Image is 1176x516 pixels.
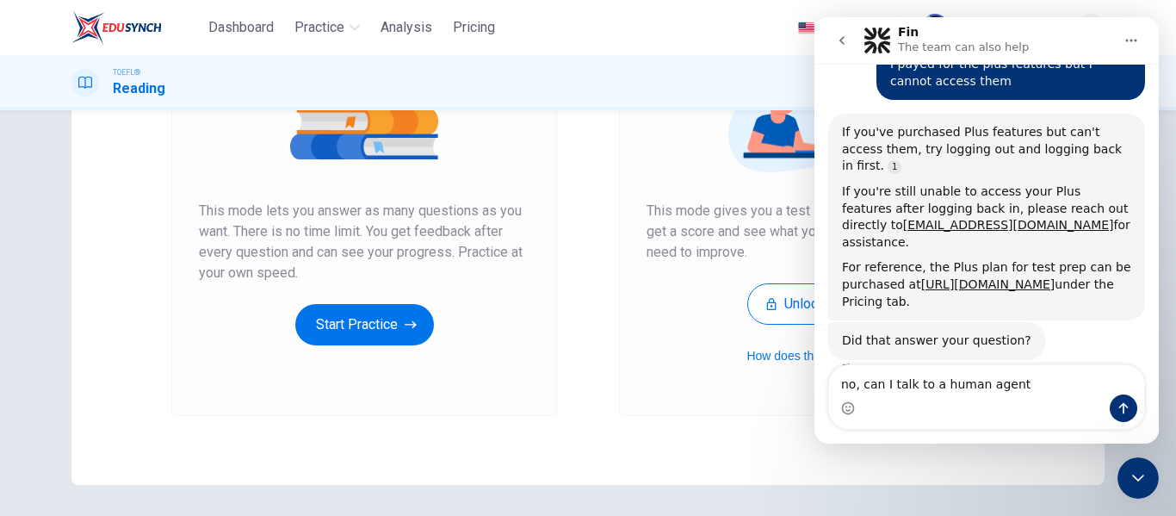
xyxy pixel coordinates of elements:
[374,12,439,43] button: Analysis
[71,10,201,45] a: EduSynch logo
[453,17,495,38] span: Pricing
[647,201,977,263] span: This mode gives you a test like the real one. You will get a score and see what you are good at a...
[288,12,367,43] button: Practice
[294,17,344,38] span: Practice
[113,66,140,78] span: TOEFL®
[208,17,274,38] span: Dashboard
[1117,457,1159,499] iframe: Intercom live chat
[921,14,949,41] img: Profile picture
[113,78,165,99] h1: Reading
[71,10,162,45] img: EduSynch logo
[795,22,817,34] img: en
[446,12,502,43] button: Pricing
[747,283,877,325] button: Unlock Now
[201,12,281,43] button: Dashboard
[199,201,529,283] span: This mode lets you answer as many questions as you want. There is no time limit. You get feedback...
[381,17,432,38] span: Analysis
[746,345,876,366] button: How does this work?
[814,17,1159,444] iframe: Intercom live chat
[295,304,434,345] button: Start Practice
